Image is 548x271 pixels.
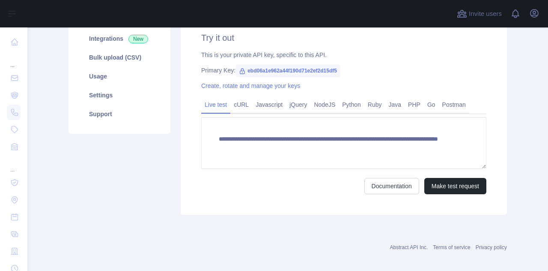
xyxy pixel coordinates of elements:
a: Integrations New [79,29,160,48]
a: Python [339,98,364,111]
h2: Try it out [201,32,486,44]
a: Go [424,98,439,111]
a: Terms of service [433,244,470,250]
a: NodeJS [310,98,339,111]
a: Ruby [364,98,385,111]
a: Abstract API Inc. [390,244,428,250]
div: This is your private API key, specific to this API. [201,51,486,59]
a: Settings [79,86,160,105]
button: Make test request [424,178,486,194]
div: ... [7,51,21,69]
div: ... [7,156,21,173]
a: Privacy policy [476,244,507,250]
a: Create, rotate and manage your keys [201,82,300,89]
a: Postman [439,98,469,111]
span: ebd06a1e962a44f190d71e2ef2d15df5 [235,64,340,77]
div: Primary Key: [201,66,486,75]
a: Usage [79,67,160,86]
a: jQuery [286,98,310,111]
a: Documentation [364,178,419,194]
a: Bulk upload (CSV) [79,48,160,67]
button: Invite users [455,7,503,21]
a: Javascript [252,98,286,111]
span: Invite users [469,9,502,19]
a: cURL [230,98,252,111]
a: Live test [201,98,230,111]
a: Java [385,98,405,111]
a: PHP [405,98,424,111]
span: New [128,35,148,43]
a: Support [79,105,160,123]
